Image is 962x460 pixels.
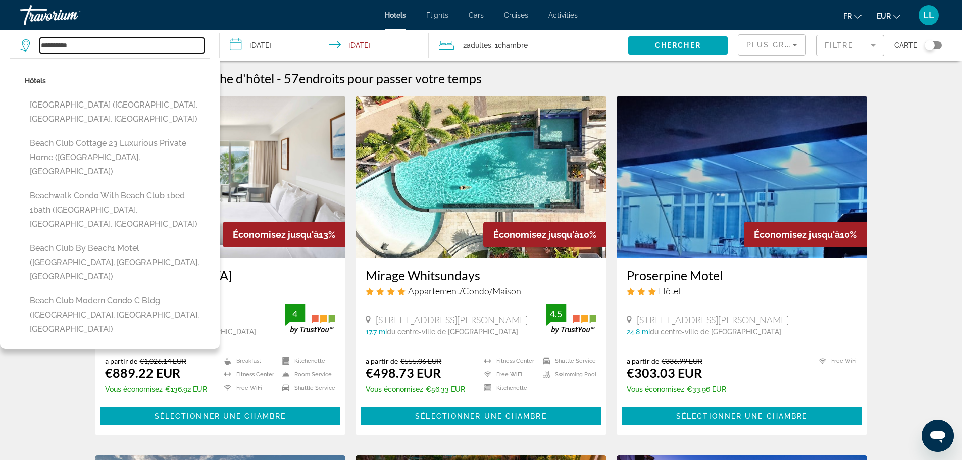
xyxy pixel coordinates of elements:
li: Shuttle Service [538,356,596,365]
a: Sélectionner une chambre [622,410,863,421]
span: EUR [877,12,891,20]
iframe: Bouton de lancement de la fenêtre de messagerie [922,420,954,452]
span: du centre-ville de [GEOGRAPHIC_DATA] [387,328,518,336]
button: Sélectionner une chambre [100,407,341,425]
a: Sélectionner une chambre [100,410,341,421]
button: Toggle map [917,41,942,50]
span: 24.8 mi [627,328,650,336]
li: Kitchenette [277,356,335,365]
span: a partir de [366,356,398,365]
li: Fitness Center [479,356,538,365]
a: Travorium [20,2,121,28]
li: Kitchenette [479,384,538,392]
button: User Menu [916,5,942,26]
mat-select: Sort by [746,39,797,51]
li: Free WiFi [479,370,538,379]
button: Travelers: 2 adults, 0 children [429,30,628,61]
button: Check-in date: Sep 2, 2026 Check-out date: Sep 5, 2026 [220,30,429,61]
img: Hotel image [95,96,346,258]
span: Appartement/Condo/Maison [408,285,521,296]
span: endroits pour passer votre temps [299,71,482,86]
a: Cars [469,11,484,19]
button: Beachwalk Condo With Beach Club 1bed 1bath ([GEOGRAPHIC_DATA], [GEOGRAPHIC_DATA], [GEOGRAPHIC_DATA]) [25,186,210,234]
span: Économisez jusqu'à [493,229,579,240]
button: [GEOGRAPHIC_DATA] ([GEOGRAPHIC_DATA], [GEOGRAPHIC_DATA], [GEOGRAPHIC_DATA]) [25,95,210,129]
p: €136.92 EUR [105,385,207,393]
button: Sélectionner une chambre [361,407,601,425]
ins: €498.73 EUR [366,365,441,380]
button: Filter [816,34,884,57]
span: Plus grandes économies [746,41,867,49]
span: fr [843,12,852,20]
a: Proserpine Motel [627,268,857,283]
a: Flights [426,11,448,19]
li: Fitness Center [219,370,277,379]
div: 10% [483,222,606,247]
span: LL [923,10,934,20]
span: Vous économisez [627,385,684,393]
span: Économisez jusqu'à [754,229,840,240]
span: Hôtel [659,285,680,296]
h2: 57 [284,71,482,86]
li: Swimming Pool [538,370,596,379]
button: Chercher [628,36,728,55]
a: Activities [548,11,578,19]
div: 3 star Hotel [627,285,857,296]
span: - [277,71,281,86]
a: Hotel image [356,96,606,258]
div: 10% [744,222,867,247]
img: Hotel image [617,96,868,258]
img: trustyou-badge.svg [546,304,596,334]
del: €555.06 EUR [400,356,441,365]
li: Breakfast [219,356,277,365]
span: Chercher [655,41,701,49]
div: 4 star Hotel [105,285,336,296]
button: Change currency [877,9,900,23]
span: du centre-ville de [GEOGRAPHIC_DATA] [650,328,781,336]
div: 4 star Apartment [366,285,596,296]
span: a partir de [627,356,659,365]
span: Économisez jusqu'à [233,229,319,240]
img: trustyou-badge.svg [285,304,335,334]
span: Chambre [498,41,528,49]
li: Free WiFi [219,384,277,392]
button: Beach Club Modern Condo C Bldg ([GEOGRAPHIC_DATA], [GEOGRAPHIC_DATA], [GEOGRAPHIC_DATA]) [25,291,210,339]
del: €336.99 EUR [662,356,702,365]
a: Mirage Whitsundays [366,268,596,283]
del: €1,026.14 EUR [140,356,186,365]
div: 4.5 [546,308,566,320]
button: Beach Club by Beach1 Motel ([GEOGRAPHIC_DATA], [GEOGRAPHIC_DATA], [GEOGRAPHIC_DATA]) [25,239,210,286]
div: 13% [223,222,345,247]
span: [STREET_ADDRESS][PERSON_NAME] [376,314,528,325]
p: €33.96 EUR [627,385,726,393]
span: Sélectionner une chambre [676,412,807,420]
li: Free WiFi [814,356,857,365]
span: 17.7 mi [366,328,387,336]
span: Vous économisez [366,385,423,393]
a: Hotels [385,11,406,19]
ins: €303.03 EUR [627,365,702,380]
a: Sélectionner une chambre [361,410,601,421]
li: Shuttle Service [277,384,335,392]
div: 4 [285,308,305,320]
a: Cruises [504,11,528,19]
ins: €889.22 EUR [105,365,180,380]
a: [GEOGRAPHIC_DATA] [105,268,336,283]
button: Change language [843,9,862,23]
p: €56.33 EUR [366,385,465,393]
span: , 1 [491,38,528,53]
button: Beach Club Cottage 23 Luxurious Private Home ([GEOGRAPHIC_DATA], [GEOGRAPHIC_DATA]) [25,134,210,181]
button: Sélectionner une chambre [622,407,863,425]
li: Room Service [277,370,335,379]
span: Adultes [467,41,491,49]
